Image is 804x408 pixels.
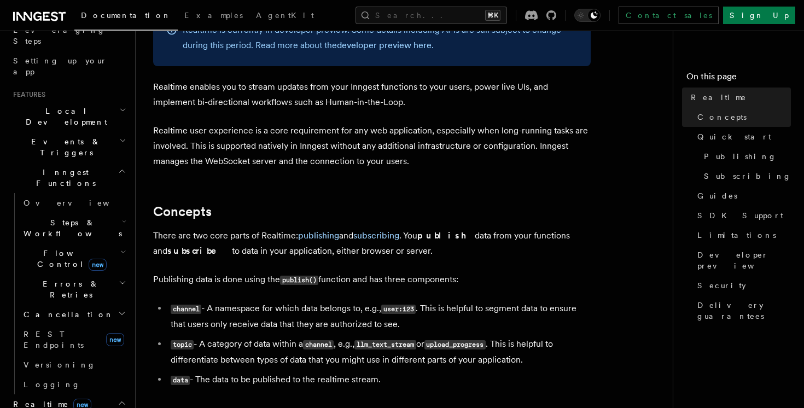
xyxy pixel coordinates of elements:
[700,147,791,166] a: Publishing
[693,107,791,127] a: Concepts
[693,276,791,295] a: Security
[697,131,771,142] span: Quick start
[24,380,80,389] span: Logging
[697,249,791,271] span: Developer preview
[280,276,318,285] code: publish()
[9,167,118,189] span: Inngest Functions
[697,230,776,241] span: Limitations
[697,210,783,221] span: SDK Support
[19,309,114,320] span: Cancellation
[178,3,249,30] a: Examples
[697,280,746,291] span: Security
[574,9,601,22] button: Toggle dark mode
[693,186,791,206] a: Guides
[298,230,339,241] a: publishing
[704,151,777,162] span: Publishing
[303,340,334,349] code: channel
[9,193,129,394] div: Inngest Functions
[693,127,791,147] a: Quick start
[356,7,507,24] button: Search...⌘K
[19,274,129,305] button: Errors & Retries
[153,272,591,288] p: Publishing data is done using the function and has three components:
[697,112,747,123] span: Concepts
[9,90,45,99] span: Features
[184,11,243,20] span: Examples
[19,355,129,375] a: Versioning
[693,295,791,326] a: Delivery guarantees
[693,206,791,225] a: SDK Support
[153,228,591,259] p: There are two core parts of Realtime: and . You data from your functions and to data in your appl...
[19,324,129,355] a: REST Endpointsnew
[19,305,129,324] button: Cancellation
[686,88,791,107] a: Realtime
[19,243,129,274] button: Flow Controlnew
[171,376,190,385] code: data
[9,106,119,127] span: Local Development
[9,136,119,158] span: Events & Triggers
[167,301,591,332] li: - A namespace for which data belongs to, e.g., . This is helpful to segment data to ensure that u...
[693,245,791,276] a: Developer preview
[171,305,201,314] code: channel
[19,248,120,270] span: Flow Control
[9,20,129,51] a: Leveraging Steps
[697,300,791,322] span: Delivery guarantees
[354,340,416,349] code: llm_text_stream
[9,51,129,81] a: Setting up your app
[337,40,432,50] a: developer preview here
[9,101,129,132] button: Local Development
[171,340,194,349] code: topic
[106,333,124,346] span: new
[167,246,232,256] strong: subscribe
[19,278,119,300] span: Errors & Retries
[81,11,171,20] span: Documentation
[183,22,578,53] p: Realtime is currently in developer preview. Some details including APIs are still subject to chan...
[153,79,591,110] p: Realtime enables you to stream updates from your Inngest functions to your users, power live UIs,...
[485,10,500,21] kbd: ⌘K
[9,162,129,193] button: Inngest Functions
[249,3,321,30] a: AgentKit
[153,204,212,219] a: Concepts
[9,132,129,162] button: Events & Triggers
[691,92,747,103] span: Realtime
[693,225,791,245] a: Limitations
[256,11,314,20] span: AgentKit
[417,230,475,241] strong: publish
[19,217,122,239] span: Steps & Workflows
[13,56,107,76] span: Setting up your app
[153,123,591,169] p: Realtime user experience is a core requirement for any web application, especially when long-runn...
[89,259,107,271] span: new
[424,340,486,349] code: upload_progress
[24,199,136,207] span: Overview
[74,3,178,31] a: Documentation
[19,375,129,394] a: Logging
[24,360,96,369] span: Versioning
[24,330,84,349] span: REST Endpoints
[19,213,129,243] button: Steps & Workflows
[700,166,791,186] a: Subscribing
[19,193,129,213] a: Overview
[167,336,591,368] li: - A category of data within a , e.g., or . This is helpful to differentiate between types of data...
[697,190,737,201] span: Guides
[686,70,791,88] h4: On this page
[619,7,719,24] a: Contact sales
[704,171,791,182] span: Subscribing
[723,7,795,24] a: Sign Up
[353,230,399,241] a: subscribing
[167,372,591,388] li: - The data to be published to the realtime stream.
[381,305,416,314] code: user:123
